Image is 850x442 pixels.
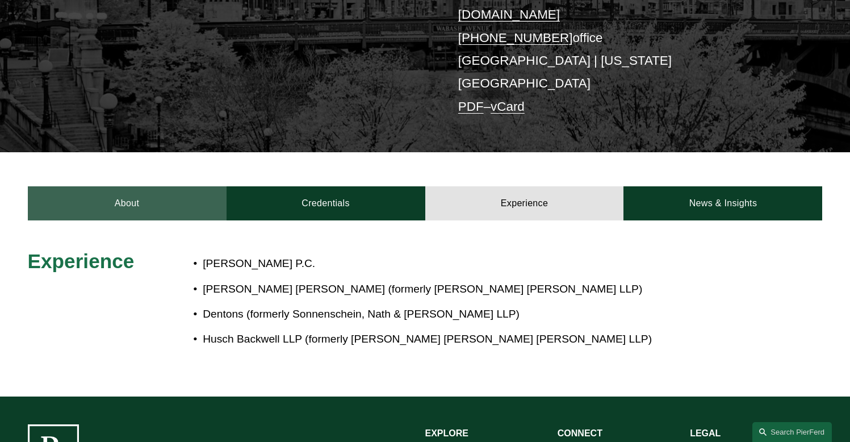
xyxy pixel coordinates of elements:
[28,186,227,220] a: About
[458,31,573,45] a: [PHONE_NUMBER]
[227,186,425,220] a: Credentials
[425,428,468,438] strong: EXPLORE
[752,422,832,442] a: Search this site
[491,99,525,114] a: vCard
[203,280,723,299] p: [PERSON_NAME] [PERSON_NAME] (formerly [PERSON_NAME] [PERSON_NAME] LLP)
[425,186,624,220] a: Experience
[558,428,602,438] strong: CONNECT
[623,186,822,220] a: News & Insights
[203,330,723,349] p: Husch Backwell LLP (formerly [PERSON_NAME] [PERSON_NAME] [PERSON_NAME] LLP)
[203,254,723,274] p: [PERSON_NAME] P.C.
[28,250,135,272] span: Experience
[458,99,484,114] a: PDF
[690,428,721,438] strong: LEGAL
[203,305,723,324] p: Dentons (formerly Sonnenschein, Nath & [PERSON_NAME] LLP)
